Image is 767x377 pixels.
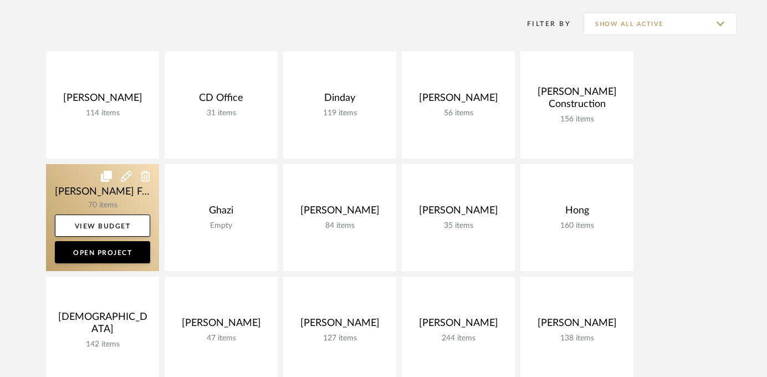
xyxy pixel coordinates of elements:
[411,317,506,334] div: [PERSON_NAME]
[55,92,150,109] div: [PERSON_NAME]
[55,340,150,349] div: 142 items
[173,317,269,334] div: [PERSON_NAME]
[173,334,269,343] div: 47 items
[173,92,269,109] div: CD Office
[529,205,625,221] div: Hong
[411,221,506,231] div: 35 items
[292,205,387,221] div: [PERSON_NAME]
[292,221,387,231] div: 84 items
[529,86,625,115] div: [PERSON_NAME] Construction
[529,221,625,231] div: 160 items
[173,221,269,231] div: Empty
[173,205,269,221] div: Ghazi
[292,334,387,343] div: 127 items
[411,109,506,118] div: 56 items
[529,115,625,124] div: 156 items
[411,334,506,343] div: 244 items
[411,92,506,109] div: [PERSON_NAME]
[529,317,625,334] div: [PERSON_NAME]
[173,109,269,118] div: 31 items
[411,205,506,221] div: [PERSON_NAME]
[292,109,387,118] div: 119 items
[55,109,150,118] div: 114 items
[55,311,150,340] div: [DEMOGRAPHIC_DATA]
[513,18,571,29] div: Filter By
[529,334,625,343] div: 138 items
[55,241,150,263] a: Open Project
[292,92,387,109] div: Dinday
[292,317,387,334] div: [PERSON_NAME]
[55,215,150,237] a: View Budget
